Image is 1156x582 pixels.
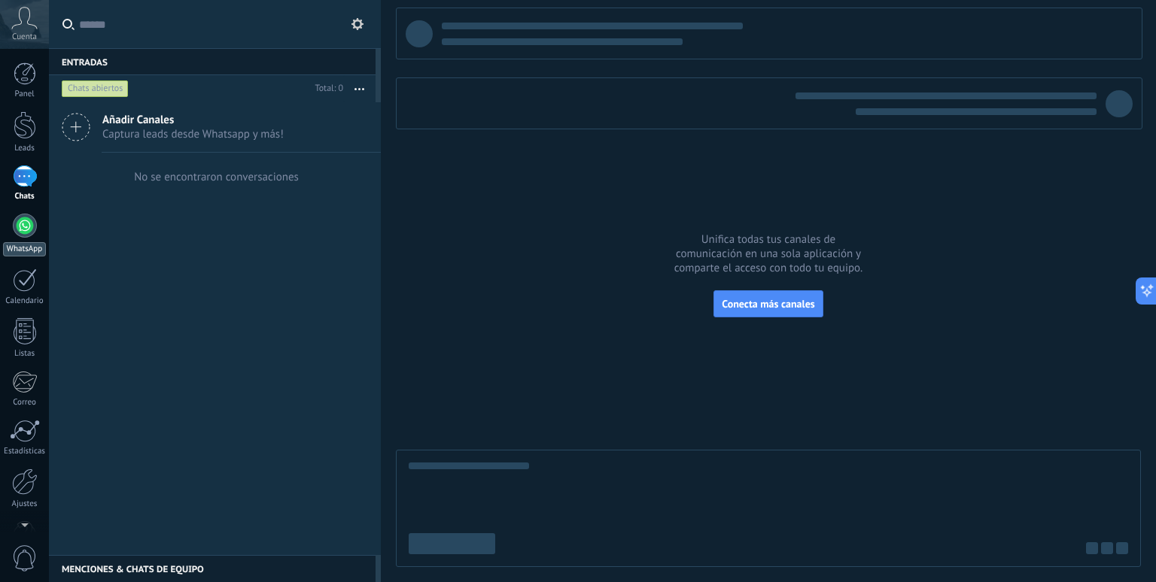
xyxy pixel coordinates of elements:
[3,349,47,359] div: Listas
[3,192,47,202] div: Chats
[713,290,823,317] button: Conecta más canales
[343,75,376,102] button: Más
[12,32,37,42] span: Cuenta
[134,170,299,184] div: No se encontraron conversaciones
[102,127,284,141] span: Captura leads desde Whatsapp y más!
[49,555,376,582] div: Menciones & Chats de equipo
[3,89,47,99] div: Panel
[3,242,46,256] div: WhatsApp
[3,296,47,306] div: Calendario
[3,144,47,153] div: Leads
[3,447,47,456] div: Estadísticas
[49,48,376,75] div: Entradas
[722,297,814,311] span: Conecta más canales
[3,398,47,408] div: Correo
[62,80,129,98] div: Chats abiertos
[309,81,343,96] div: Total: 0
[102,113,284,127] span: Añadir Canales
[3,499,47,509] div: Ajustes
